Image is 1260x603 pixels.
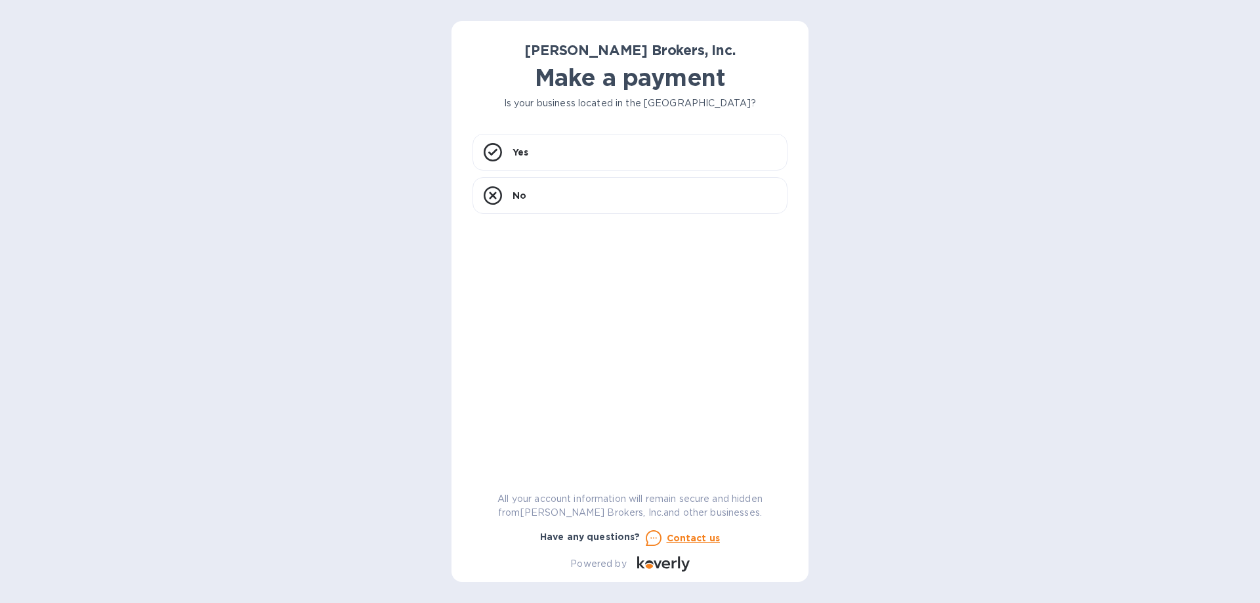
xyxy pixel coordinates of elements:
b: [PERSON_NAME] Brokers, Inc. [524,42,735,58]
h1: Make a payment [472,64,787,91]
p: All your account information will remain secure and hidden from [PERSON_NAME] Brokers, Inc. and o... [472,492,787,520]
p: Yes [513,146,528,159]
u: Contact us [667,533,721,543]
p: Powered by [570,557,626,571]
p: No [513,189,526,202]
p: Is your business located in the [GEOGRAPHIC_DATA]? [472,96,787,110]
b: Have any questions? [540,531,640,542]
